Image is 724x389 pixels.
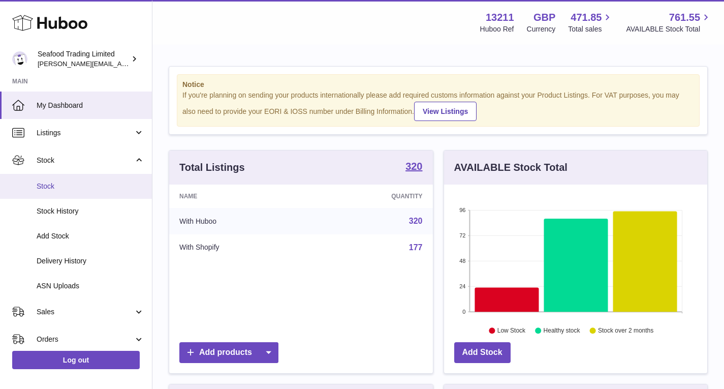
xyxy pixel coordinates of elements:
[527,24,556,34] div: Currency
[598,327,653,334] text: Stock over 2 months
[37,182,144,191] span: Stock
[480,24,514,34] div: Huboo Ref
[571,11,602,24] span: 471.85
[169,234,311,261] td: With Shopify
[12,351,140,369] a: Log out
[169,185,311,208] th: Name
[568,24,613,34] span: Total sales
[37,101,144,110] span: My Dashboard
[38,59,204,68] span: [PERSON_NAME][EMAIL_ADDRESS][DOMAIN_NAME]
[182,91,694,121] div: If you're planning on sending your products internationally please add required customs informati...
[37,128,134,138] span: Listings
[182,80,694,89] strong: Notice
[37,231,144,241] span: Add Stock
[459,207,465,213] text: 96
[311,185,433,208] th: Quantity
[462,309,465,315] text: 0
[459,283,465,289] text: 24
[414,102,477,121] a: View Listings
[454,342,511,363] a: Add Stock
[543,327,580,334] text: Healthy stock
[454,161,568,174] h3: AVAILABLE Stock Total
[568,11,613,34] a: 471.85 Total sales
[37,307,134,317] span: Sales
[179,161,245,174] h3: Total Listings
[486,11,514,24] strong: 13211
[497,327,525,334] text: Low Stock
[37,281,144,291] span: ASN Uploads
[626,11,712,34] a: 761.55 AVAILABLE Stock Total
[37,335,134,344] span: Orders
[37,256,144,266] span: Delivery History
[459,258,465,264] text: 48
[409,217,423,225] a: 320
[409,243,423,252] a: 177
[626,24,712,34] span: AVAILABLE Stock Total
[37,156,134,165] span: Stock
[37,206,144,216] span: Stock History
[405,161,422,173] a: 320
[669,11,700,24] span: 761.55
[12,51,27,67] img: dlawley@rickstein.com
[405,161,422,171] strong: 320
[38,49,129,69] div: Seafood Trading Limited
[179,342,278,363] a: Add products
[459,232,465,238] text: 72
[169,208,311,234] td: With Huboo
[533,11,555,24] strong: GBP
